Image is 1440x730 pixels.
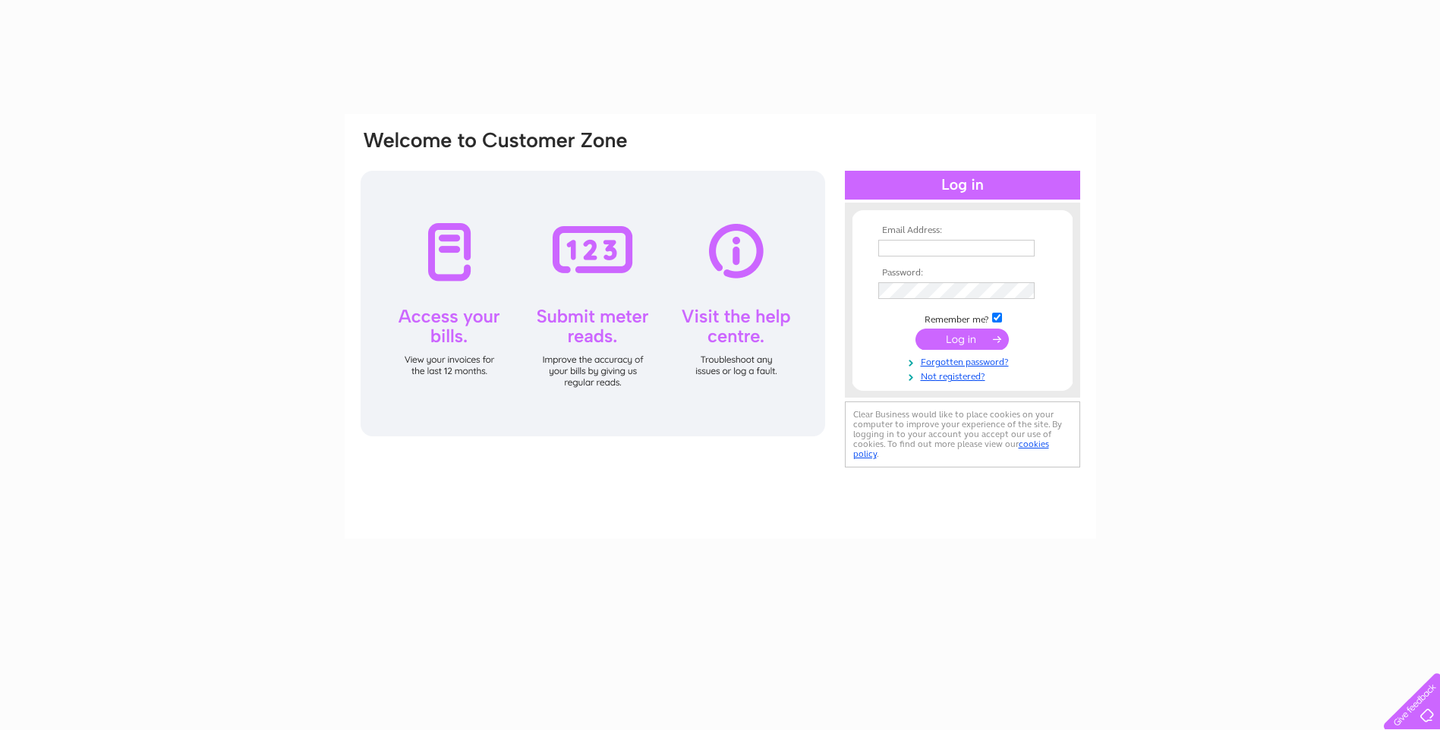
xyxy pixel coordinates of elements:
[878,354,1051,368] a: Forgotten password?
[853,439,1049,459] a: cookies policy
[845,401,1080,467] div: Clear Business would like to place cookies on your computer to improve your experience of the sit...
[878,368,1051,382] a: Not registered?
[874,225,1051,236] th: Email Address:
[874,268,1051,278] th: Password:
[874,310,1051,326] td: Remember me?
[915,329,1009,350] input: Submit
